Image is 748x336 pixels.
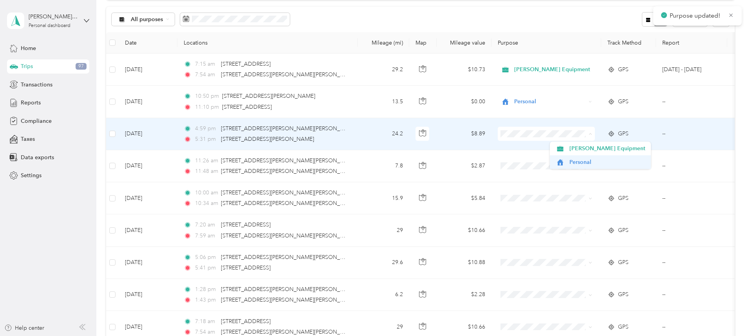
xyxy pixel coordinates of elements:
[195,285,217,294] span: 1:28 pm
[195,167,217,176] span: 11:48 am
[618,323,629,331] span: GPS
[221,136,314,142] span: [STREET_ADDRESS][PERSON_NAME]
[222,93,315,99] span: [STREET_ADDRESS][PERSON_NAME]
[195,232,217,240] span: 7:59 am
[514,65,590,74] span: [PERSON_NAME] Equipment
[618,194,629,203] span: GPS
[195,221,217,229] span: 7:20 am
[195,264,217,272] span: 5:41 pm
[221,221,271,228] span: [STREET_ADDRESS]
[437,247,491,279] td: $10.88
[195,296,217,304] span: 1:43 pm
[119,150,177,182] td: [DATE]
[4,324,44,332] button: Help center
[618,290,629,299] span: GPS
[704,292,748,336] iframe: Everlance-gr Chat Button Frame
[437,182,491,214] td: $5.84
[119,54,177,86] td: [DATE]
[437,279,491,311] td: $2.28
[221,296,358,303] span: [STREET_ADDRESS][PERSON_NAME][PERSON_NAME]
[29,13,78,21] div: [PERSON_NAME] [PERSON_NAME]
[656,247,727,279] td: --
[618,258,629,267] span: GPS
[491,32,601,54] th: Purpose
[119,247,177,279] td: [DATE]
[601,32,656,54] th: Track Method
[221,125,358,132] span: [STREET_ADDRESS][PERSON_NAME][PERSON_NAME]
[221,61,271,67] span: [STREET_ADDRESS]
[618,97,629,106] span: GPS
[119,118,177,150] td: [DATE]
[221,71,358,78] span: [STREET_ADDRESS][PERSON_NAME][PERSON_NAME]
[221,264,271,271] span: [STREET_ADDRESS]
[195,199,217,208] span: 10:34 am
[119,214,177,246] td: [DATE]
[221,200,358,207] span: [STREET_ADDRESS][PERSON_NAME][PERSON_NAME]
[358,214,409,246] td: 29
[409,32,437,54] th: Map
[656,118,727,150] td: --
[656,54,727,86] td: Aug 1 - 31, 2025
[21,153,54,162] span: Data exports
[21,117,52,125] span: Compliance
[358,32,409,54] th: Mileage (mi)
[21,171,42,180] span: Settings
[76,63,87,70] span: 97
[195,253,217,262] span: 5:06 pm
[21,99,41,107] span: Reports
[437,32,491,54] th: Mileage value
[221,168,358,174] span: [STREET_ADDRESS][PERSON_NAME][PERSON_NAME]
[656,279,727,311] td: --
[119,86,177,118] td: [DATE]
[195,135,217,144] span: 5:31 pm
[358,86,409,118] td: 13.5
[656,182,727,214] td: --
[21,62,33,70] span: Trips
[21,81,52,89] span: Transactions
[195,70,217,79] span: 7:54 am
[569,158,645,166] span: Personal
[131,17,163,22] span: All purposes
[358,118,409,150] td: 24.2
[358,54,409,86] td: 29.2
[656,32,727,54] th: Report
[195,92,219,101] span: 10:50 pm
[221,189,358,196] span: [STREET_ADDRESS][PERSON_NAME][PERSON_NAME]
[437,150,491,182] td: $2.87
[177,32,358,54] th: Locations
[618,65,629,74] span: GPS
[358,247,409,279] td: 29.6
[221,318,271,325] span: [STREET_ADDRESS]
[437,214,491,246] td: $10.66
[195,189,217,197] span: 10:00 am
[195,103,219,111] span: 11:10 pm
[656,86,727,118] td: --
[119,279,177,311] td: [DATE]
[569,144,645,153] span: [PERSON_NAME] Equipment
[195,60,217,68] span: 7:15 am
[437,86,491,118] td: $0.00
[358,182,409,214] td: 15.9
[618,129,629,138] span: GPS
[221,254,358,261] span: [STREET_ADDRESS][PERSON_NAME][PERSON_NAME]
[437,118,491,150] td: $8.89
[221,157,358,164] span: [STREET_ADDRESS][PERSON_NAME][PERSON_NAME]
[222,104,272,110] span: [STREET_ADDRESS]
[358,279,409,311] td: 6.2
[119,32,177,54] th: Date
[514,97,586,106] span: Personal
[29,23,70,28] div: Personal dashboard
[618,226,629,235] span: GPS
[656,214,727,246] td: --
[670,11,722,21] p: Purpose updated!
[221,329,358,335] span: [STREET_ADDRESS][PERSON_NAME][PERSON_NAME]
[21,135,35,143] span: Taxes
[437,54,491,86] td: $10.73
[21,44,36,52] span: Home
[221,286,358,293] span: [STREET_ADDRESS][PERSON_NAME][PERSON_NAME]
[195,156,217,165] span: 11:26 am
[119,182,177,214] td: [DATE]
[195,124,217,133] span: 4:59 pm
[221,232,358,239] span: [STREET_ADDRESS][PERSON_NAME][PERSON_NAME]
